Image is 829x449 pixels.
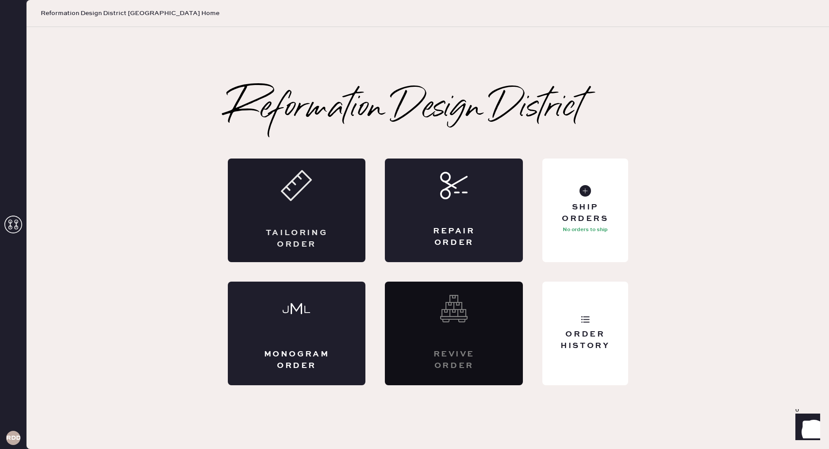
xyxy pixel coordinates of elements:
div: Interested? Contact us at care@hemster.co [385,282,523,385]
div: Tailoring Order [263,228,330,250]
div: Monogram Order [263,349,330,371]
h3: RDDA [6,435,20,441]
p: No orders to ship [563,224,608,235]
div: Revive order [420,349,487,371]
div: Ship Orders [549,202,621,224]
iframe: Front Chat [787,409,825,447]
span: Reformation Design District [GEOGRAPHIC_DATA] Home [41,9,219,18]
div: Repair Order [420,226,487,248]
div: Order History [549,329,621,351]
h2: Reformation Design District [228,91,583,127]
